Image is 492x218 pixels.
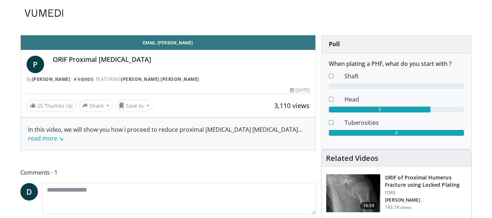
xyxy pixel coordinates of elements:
dd: Head [339,95,469,104]
h6: When plating a PHF, what do you start with ? [329,60,464,67]
a: Email [PERSON_NAME] [21,35,316,50]
img: VuMedi Logo [25,9,63,17]
h3: ORIF of Proximal Humerus Fracture using Locked Plating [385,174,467,189]
span: 25 [37,102,43,109]
p: FORE [385,190,467,196]
a: [PERSON_NAME] [161,76,199,82]
a: P [27,56,44,73]
span: Comments 1 [20,168,316,177]
div: In this video, we will show you how I proceed to reduce proximal [MEDICAL_DATA] [MEDICAL_DATA] [28,125,308,143]
a: D [20,183,38,201]
dd: Tuberosities [339,118,469,127]
span: 16:59 [360,202,378,209]
p: 143.1K views [385,205,412,210]
a: 16:59 ORIF of Proximal Humerus Fracture using Locked Plating FORE [PERSON_NAME] 143.1K views [326,174,467,213]
h4: ORIF Proximal [MEDICAL_DATA] [53,56,310,64]
div: [DATE] [290,87,310,94]
div: By FEATURING , [27,76,310,83]
p: Mark A Mighell [385,197,467,203]
a: [PERSON_NAME] [121,76,160,82]
dd: Shaft [339,72,469,80]
a: read more ↘ [28,134,63,142]
strong: Poll [329,40,340,48]
a: 4 Videos [72,76,96,82]
a: [PERSON_NAME] [32,76,71,82]
h4: Related Videos [326,154,378,163]
button: Share [79,100,113,111]
button: Save to [115,100,153,111]
span: 3,110 views [274,101,310,110]
a: 25 Thumbs Up [27,100,76,111]
div: 4 [329,130,464,136]
img: Mighell_-_Locked_Plating_for_Proximal_Humerus_Fx_100008672_2.jpg.150x105_q85_crop-smart_upscale.jpg [326,174,380,212]
div: 3 [329,107,430,112]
